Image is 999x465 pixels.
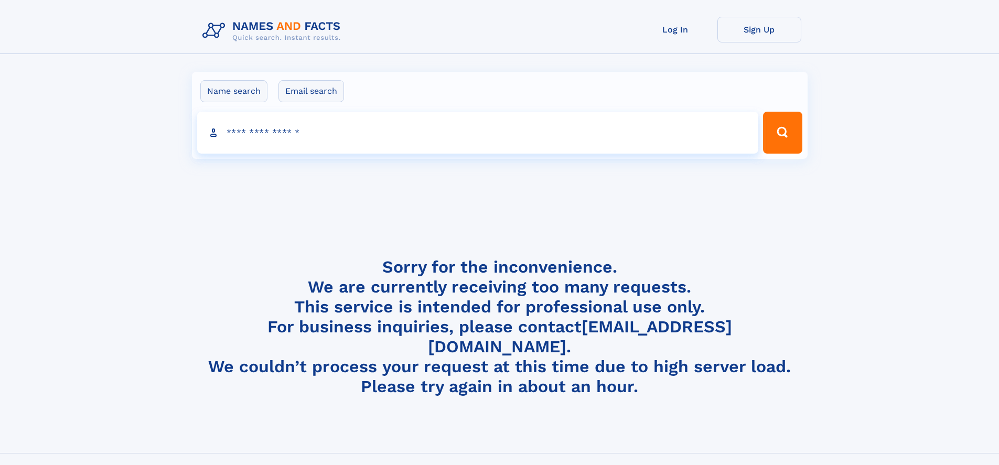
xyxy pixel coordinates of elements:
[200,80,267,102] label: Name search
[198,257,801,397] h4: Sorry for the inconvenience. We are currently receiving too many requests. This service is intend...
[428,317,732,356] a: [EMAIL_ADDRESS][DOMAIN_NAME]
[197,112,759,154] input: search input
[717,17,801,42] a: Sign Up
[278,80,344,102] label: Email search
[763,112,802,154] button: Search Button
[198,17,349,45] img: Logo Names and Facts
[633,17,717,42] a: Log In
